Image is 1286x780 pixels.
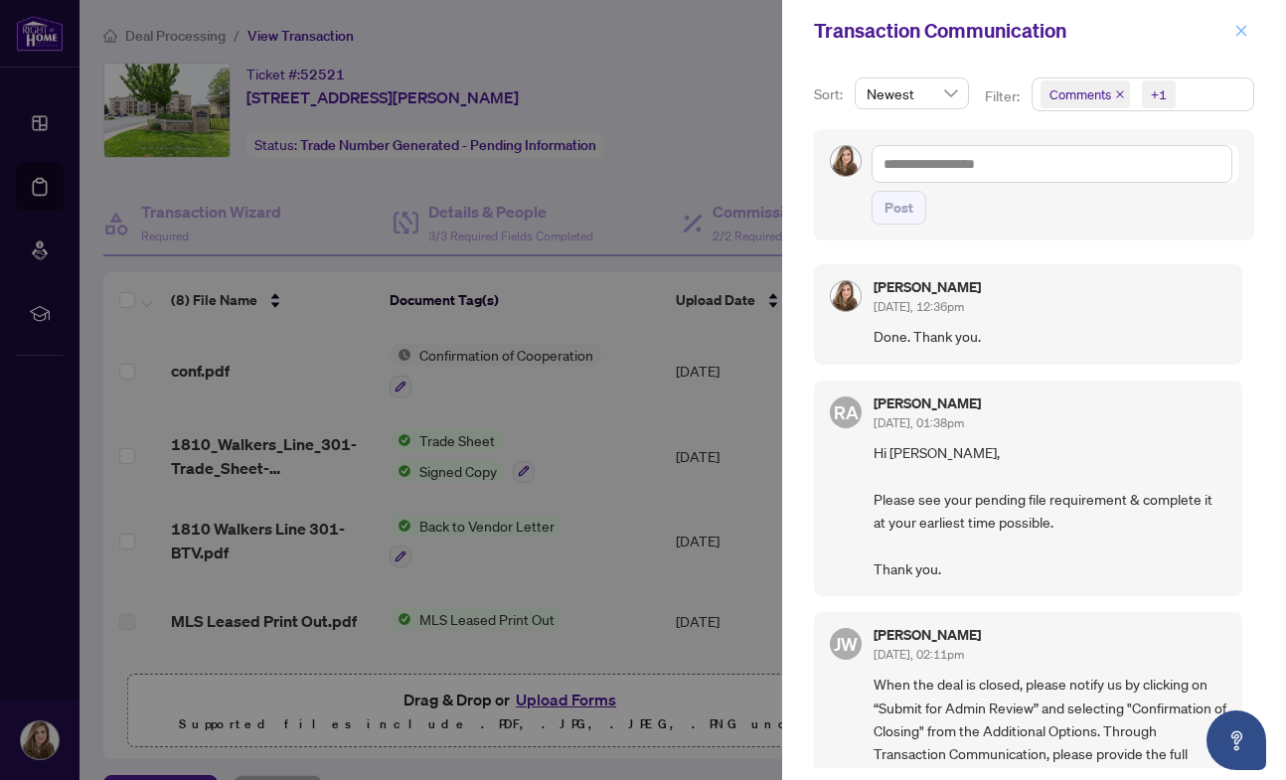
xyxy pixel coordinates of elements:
[874,396,981,410] h5: [PERSON_NAME]
[867,78,957,108] span: Newest
[874,280,981,294] h5: [PERSON_NAME]
[874,299,964,314] span: [DATE], 12:36pm
[814,83,847,105] p: Sort:
[874,441,1226,580] span: Hi [PERSON_NAME], Please see your pending file requirement & complete it at your earliest time po...
[834,630,858,658] span: JW
[874,647,964,662] span: [DATE], 02:11pm
[874,325,1226,348] span: Done. Thank you.
[874,415,964,430] span: [DATE], 01:38pm
[1115,89,1125,99] span: close
[1151,84,1167,104] div: +1
[814,16,1228,46] div: Transaction Communication
[1041,80,1130,108] span: Comments
[872,191,926,225] button: Post
[1206,710,1266,770] button: Open asap
[874,628,981,642] h5: [PERSON_NAME]
[985,85,1023,107] p: Filter:
[834,398,859,426] span: RA
[1234,24,1248,38] span: close
[831,146,861,176] img: Profile Icon
[831,281,861,311] img: Profile Icon
[1049,84,1111,104] span: Comments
